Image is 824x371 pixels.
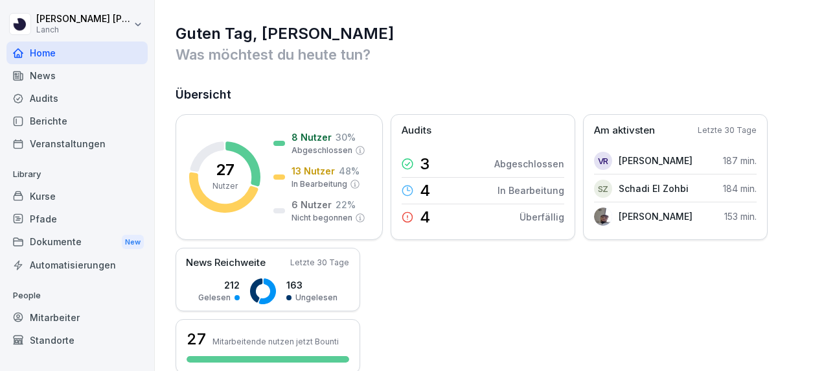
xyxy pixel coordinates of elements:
h2: Übersicht [176,86,805,104]
a: Home [6,42,148,64]
p: Gelesen [198,292,231,304]
p: 6 Nutzer [292,198,332,211]
p: Mitarbeitende nutzen jetzt Bounti [212,337,339,346]
p: In Bearbeitung [498,184,564,197]
a: Standorte [6,329,148,352]
p: Was möchtest du heute tun? [176,44,805,65]
h3: 27 [187,328,206,350]
div: VR [594,152,612,170]
p: Letzte 30 Tage [290,257,349,269]
p: [PERSON_NAME] [PERSON_NAME] [36,14,131,25]
p: 22 % [336,198,356,211]
a: Audits [6,87,148,110]
p: Abgeschlossen [292,145,352,156]
p: Ungelesen [295,292,338,304]
p: [PERSON_NAME] [619,154,692,167]
p: 48 % [339,164,360,178]
div: SZ [594,180,612,198]
p: [PERSON_NAME] [619,209,692,223]
a: News [6,64,148,87]
p: 4 [420,209,430,225]
p: 3 [420,156,429,172]
a: Pfade [6,208,148,230]
a: DokumenteNew [6,230,148,254]
p: Schadi El Zohbi [619,182,689,195]
p: Am aktivsten [594,123,655,138]
a: Mitarbeiter [6,306,148,329]
p: 212 [198,278,240,292]
div: Dokumente [6,230,148,254]
p: 184 min. [723,182,757,195]
a: Veranstaltungen [6,132,148,155]
p: 8 Nutzer [292,130,332,144]
h1: Guten Tag, [PERSON_NAME] [176,23,805,44]
p: 163 [286,278,338,292]
p: Abgeschlossen [494,157,564,171]
a: Automatisierungen [6,254,148,276]
p: 27 [216,162,235,178]
p: 13 Nutzer [292,164,335,178]
p: Nutzer [212,180,238,192]
p: 4 [420,183,430,198]
a: Berichte [6,110,148,132]
p: Library [6,164,148,185]
p: News Reichweite [186,256,266,270]
p: People [6,285,148,306]
p: In Bearbeitung [292,178,347,190]
p: 153 min. [724,209,757,223]
img: pvb5439c7ww99jzr2senfimd.png [594,208,612,226]
a: Kurse [6,185,148,208]
p: 30 % [336,130,356,144]
p: 187 min. [723,154,757,167]
div: New [122,235,144,250]
p: Überfällig [520,210,564,224]
p: Nicht begonnen [292,212,352,224]
p: Letzte 30 Tage [698,125,757,136]
p: Lanch [36,25,131,34]
p: Audits [402,123,431,138]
